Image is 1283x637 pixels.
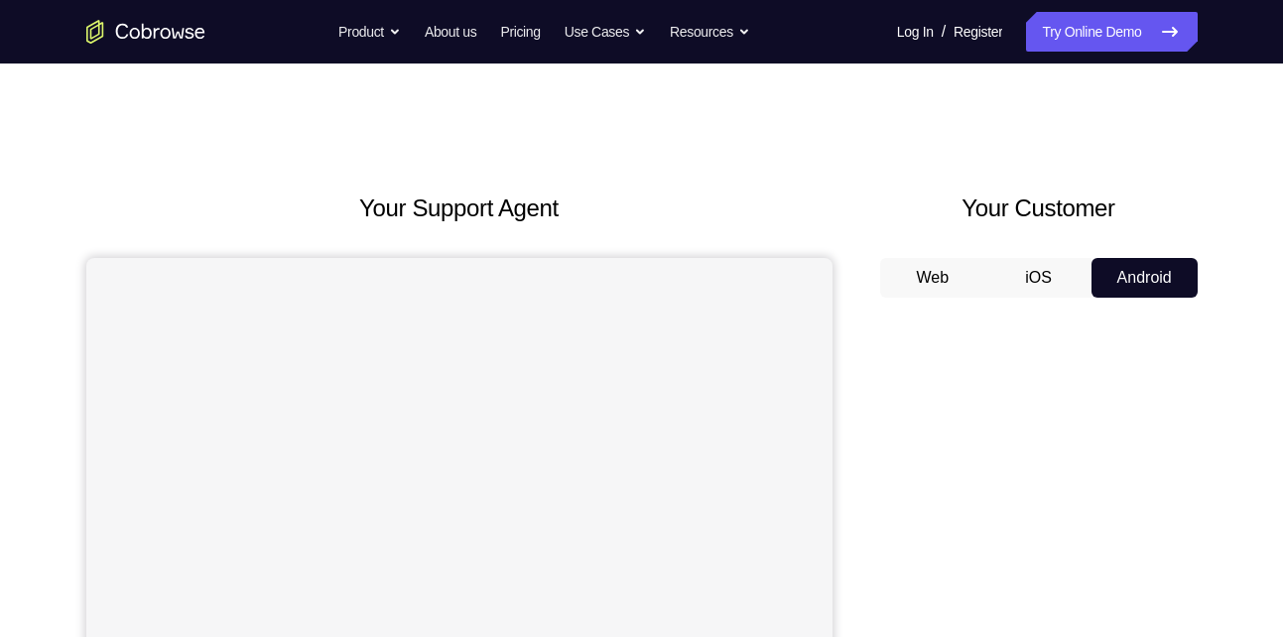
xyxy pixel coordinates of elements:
[1026,12,1197,52] a: Try Online Demo
[500,12,540,52] a: Pricing
[897,12,934,52] a: Log In
[880,258,986,298] button: Web
[942,20,946,44] span: /
[86,191,833,226] h2: Your Support Agent
[985,258,1091,298] button: iOS
[1091,258,1198,298] button: Android
[425,12,476,52] a: About us
[338,12,401,52] button: Product
[954,12,1002,52] a: Register
[880,191,1198,226] h2: Your Customer
[86,20,205,44] a: Go to the home page
[670,12,750,52] button: Resources
[565,12,646,52] button: Use Cases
